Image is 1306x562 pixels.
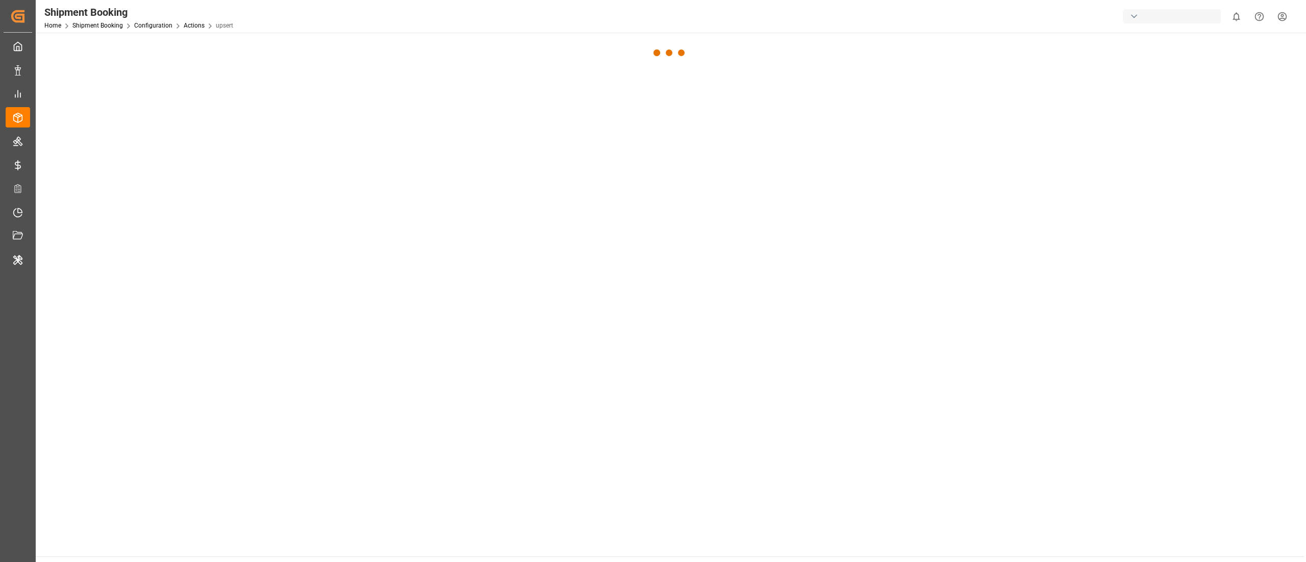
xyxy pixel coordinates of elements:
[134,22,172,29] a: Configuration
[184,22,205,29] a: Actions
[44,5,233,20] div: Shipment Booking
[44,22,61,29] a: Home
[72,22,123,29] a: Shipment Booking
[1225,5,1248,28] button: show 0 new notifications
[1248,5,1271,28] button: Help Center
